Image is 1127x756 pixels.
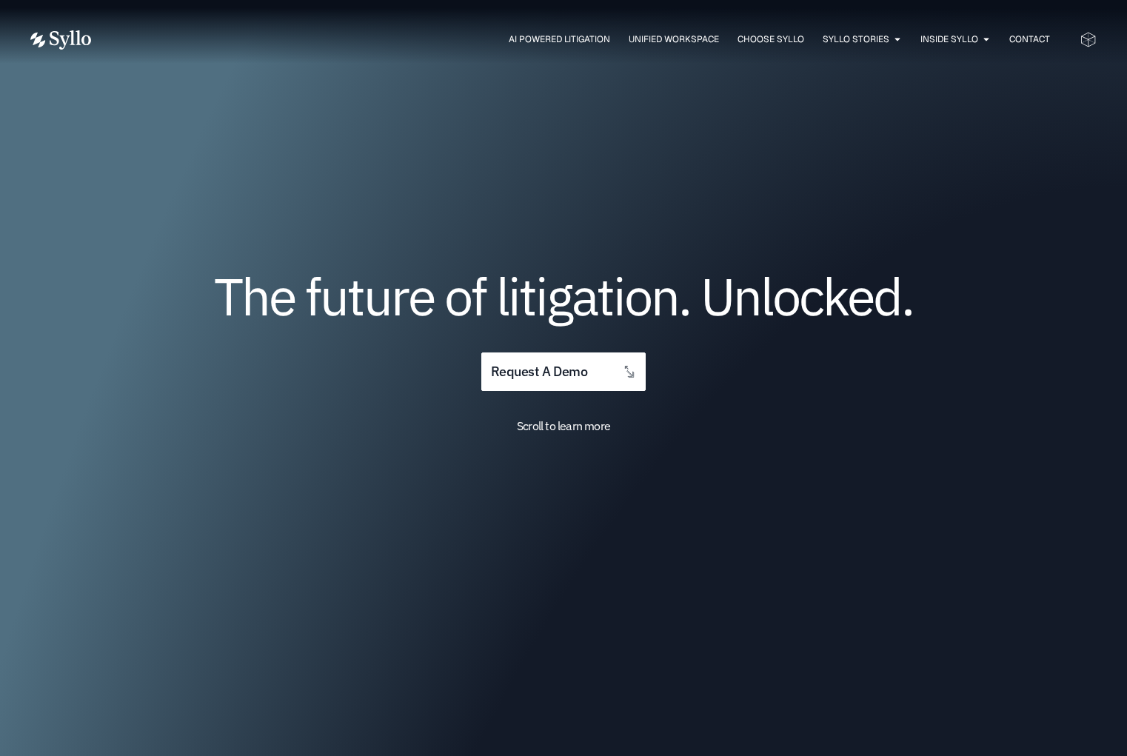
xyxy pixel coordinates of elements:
span: Scroll to learn more [517,418,610,433]
a: Inside Syllo [920,33,978,46]
a: AI Powered Litigation [509,33,610,46]
a: request a demo [481,352,646,392]
img: Vector [30,30,91,50]
a: Choose Syllo [738,33,804,46]
div: Menu Toggle [121,33,1050,47]
a: Syllo Stories [823,33,889,46]
h1: The future of litigation. Unlocked. [119,272,1008,321]
a: Unified Workspace [629,33,719,46]
span: request a demo [491,365,587,379]
nav: Menu [121,33,1050,47]
a: Contact [1009,33,1050,46]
